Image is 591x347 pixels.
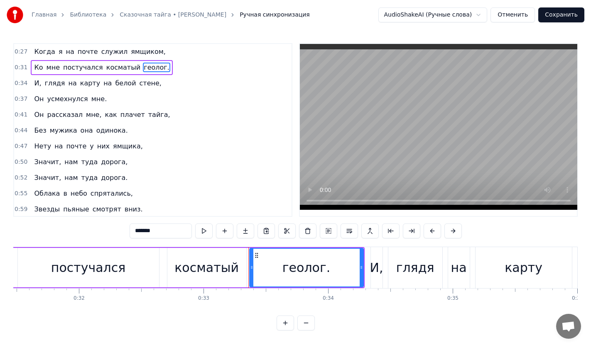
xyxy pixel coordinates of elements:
[33,110,44,119] span: Он
[100,173,128,182] span: дорога.
[198,295,209,302] div: 0:33
[112,141,144,151] span: ямщика,
[451,258,467,277] div: на
[15,95,27,103] span: 0:37
[33,204,61,214] span: Звезды
[33,47,56,56] span: Когда
[370,258,383,277] div: И,
[143,63,170,72] span: геолог.
[49,126,78,135] span: мужика
[139,78,162,88] span: стене,
[32,11,310,19] nav: breadcrumb
[90,189,134,198] span: спрятались,
[77,47,99,56] span: почте
[62,189,68,198] span: в
[15,111,27,119] span: 0:41
[490,7,535,22] button: Отменить
[174,258,239,277] div: косматый
[505,258,542,277] div: карту
[15,48,27,56] span: 0:27
[62,204,90,214] span: пьяные
[15,158,27,166] span: 0:50
[7,7,23,23] img: youka
[33,173,62,182] span: Значит,
[33,78,42,88] span: И,
[282,258,330,277] div: геолог.
[91,94,108,104] span: мне.
[33,94,44,104] span: Он
[572,295,583,302] div: 0:36
[85,110,102,119] span: мне,
[64,157,78,167] span: нам
[80,126,94,135] span: она
[62,63,104,72] span: постучался
[15,174,27,182] span: 0:52
[46,63,61,72] span: мне
[58,47,64,56] span: я
[70,11,106,19] a: Библиотека
[15,189,27,198] span: 0:55
[64,173,78,182] span: нам
[556,314,581,339] a: Открытый чат
[96,126,129,135] span: одинока.
[92,204,122,214] span: смотрят
[32,11,56,19] a: Главная
[104,110,118,119] span: как
[120,11,226,19] a: Сказочная тайга • [PERSON_NAME]
[100,157,128,167] span: дорога,
[81,173,99,182] span: туда
[15,205,27,214] span: 0:59
[67,78,77,88] span: на
[105,63,141,72] span: косматый
[147,110,171,119] span: тайга,
[44,78,66,88] span: глядя
[323,295,334,302] div: 0:34
[65,47,75,56] span: на
[120,110,146,119] span: плачет
[33,141,52,151] span: Нету
[101,47,129,56] span: служил
[47,94,89,104] span: усмехнулся
[81,157,99,167] span: туда
[33,189,61,198] span: Облака
[240,11,310,19] span: Ручная синхронизация
[396,258,434,277] div: глядя
[47,110,84,119] span: рассказал
[124,204,144,214] span: вниз.
[538,7,584,22] button: Сохранить
[89,141,94,151] span: у
[15,142,27,150] span: 0:47
[54,141,64,151] span: на
[447,295,459,302] div: 0:35
[51,258,126,277] div: постучался
[96,141,110,151] span: них
[74,295,85,302] div: 0:32
[15,63,27,72] span: 0:31
[33,63,44,72] span: Ко
[114,78,137,88] span: белой
[33,126,47,135] span: Без
[15,126,27,135] span: 0:44
[33,157,62,167] span: Значит,
[79,78,101,88] span: карту
[65,141,87,151] span: почте
[130,47,167,56] span: ямщиком,
[103,78,113,88] span: на
[15,79,27,87] span: 0:34
[70,189,88,198] span: небо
